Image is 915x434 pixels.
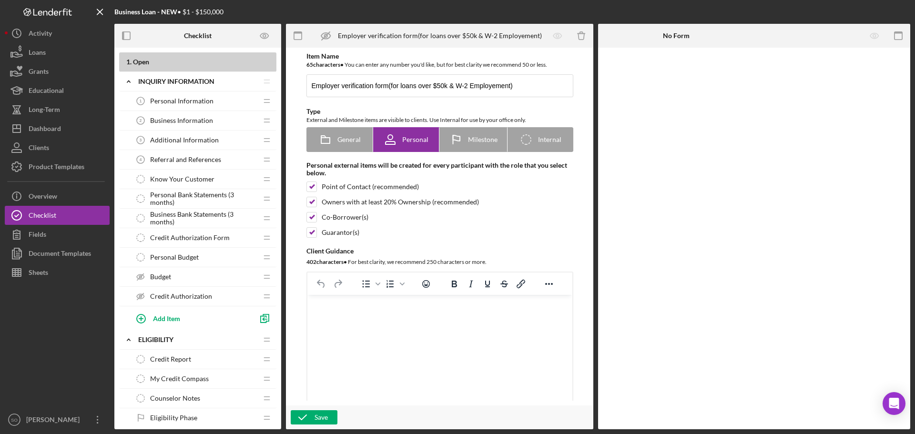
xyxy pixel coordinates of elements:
text: SO [11,417,18,423]
button: Long-Term [5,100,110,119]
button: Dashboard [5,119,110,138]
b: 65 character s • [306,61,344,68]
div: Owners with at least 20% Ownership (recommended) [322,198,479,206]
button: Strikethrough [496,277,512,291]
div: Long-Term [29,100,60,121]
button: Activity [5,24,110,43]
button: Sheets [5,263,110,282]
span: General [337,136,361,143]
tspan: 4 [140,157,142,162]
b: No Form [663,32,690,40]
span: Credit Authorization Form [150,234,230,242]
button: Save [291,410,337,424]
span: Additional Information [150,136,219,144]
div: Document Templates [29,244,91,265]
div: Add Item [153,309,180,327]
button: Product Templates [5,157,110,176]
div: • $1 - $150,000 [114,8,224,16]
div: Sheets [29,263,48,284]
div: Clients [29,138,49,160]
a: Clients [5,138,110,157]
button: Bold [446,277,462,291]
button: Italic [463,277,479,291]
button: Loans [5,43,110,62]
span: Personal [402,136,428,143]
div: Loans [29,43,46,64]
button: Overview [5,187,110,206]
button: Undo [313,277,329,291]
span: Milestone [468,136,498,143]
span: Credit Report [150,355,191,363]
div: Item Name [306,52,573,60]
span: Internal [538,136,561,143]
span: Personal Budget [150,253,199,261]
button: Checklist [5,206,110,225]
span: Business Bank Statements (3 months) [150,211,257,226]
iframe: Rich Text Area [307,295,572,402]
div: Dashboard [29,119,61,141]
div: Type [306,108,573,115]
tspan: 2 [140,118,142,123]
div: Point of Contact (recommended) [322,183,419,191]
button: SO[PERSON_NAME] [5,410,110,429]
div: ELIGIBILITY [138,336,257,343]
div: Overview [29,187,57,208]
div: Guarantor(s) [322,229,359,236]
span: My Credit Compass [150,375,209,383]
div: Activity [29,24,52,45]
div: You can enter any number you'd like, but for best clarity we recommend 50 or less. [306,60,573,70]
span: Personal Information [150,97,213,105]
div: Save [315,410,328,424]
span: Budget [150,273,171,281]
div: Co-Borrower(s) [322,213,368,221]
div: INQUIRY INFORMATION [138,78,257,85]
b: Checklist [184,32,212,40]
span: Referral and References [150,156,221,163]
button: Add Item [129,309,253,328]
button: Document Templates [5,244,110,263]
tspan: 1 [140,99,142,103]
button: Grants [5,62,110,81]
span: Eligibility Phase [150,414,197,422]
div: Checklist [29,206,56,227]
div: Client Guidance [306,247,573,255]
div: [PERSON_NAME] [24,410,86,432]
div: Bullet list [358,277,382,291]
div: Open Intercom Messenger [883,392,905,415]
div: Employer verification form(for loans over $50k & W-2 Employement) [338,32,542,40]
div: Personal external items will be created for every participant with the role that you select below. [306,161,573,177]
button: Underline [479,277,496,291]
b: Business Loan - NEW [114,8,177,16]
span: Know Your Customer [150,175,214,183]
button: Educational [5,81,110,100]
button: Reveal or hide additional toolbar items [541,277,557,291]
div: Numbered list [382,277,406,291]
span: Business Information [150,117,213,124]
div: Grants [29,62,49,83]
span: Open [133,58,149,66]
button: Insert/edit link [513,277,529,291]
button: Emojis [418,277,434,291]
div: Fields [29,225,46,246]
span: Personal Bank Statements (3 months) [150,191,257,206]
div: Educational [29,81,64,102]
span: Credit Authorization [150,293,212,300]
span: 1 . [126,58,132,66]
button: Preview as [254,25,275,47]
button: Fields [5,225,110,244]
div: Product Templates [29,157,84,179]
b: 402 character s • [306,258,347,265]
span: Counselor Notes [150,394,200,402]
